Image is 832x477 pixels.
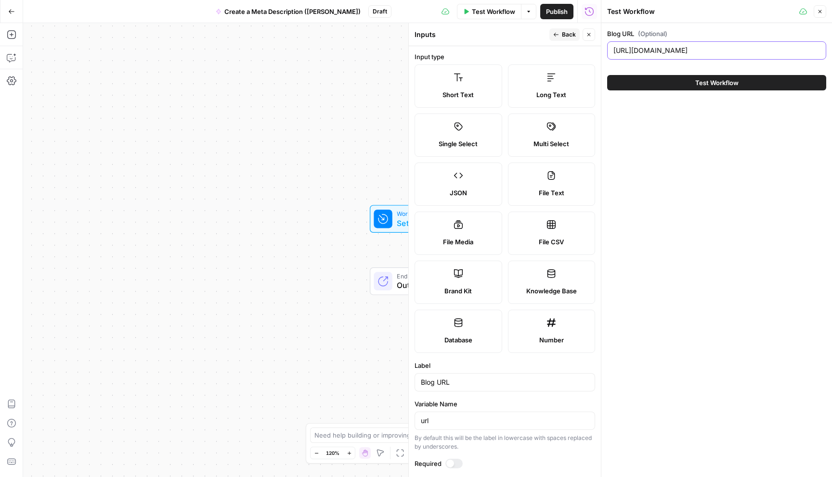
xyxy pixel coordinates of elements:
span: Create a Meta Description ([PERSON_NAME]) [224,7,361,16]
span: Back [562,30,576,39]
div: By default this will be the label in lowercase with spaces replaced by underscores. [415,434,595,451]
span: File CSV [539,237,564,247]
span: Test Workflow [695,78,739,88]
span: Number [539,335,564,345]
input: Input Label [421,377,589,387]
span: JSON [450,188,467,198]
label: Input type [415,52,595,62]
span: Publish [546,7,568,16]
button: Back [549,28,580,41]
span: (Optional) [638,29,667,38]
span: Short Text [442,90,474,100]
label: Required [415,459,595,468]
span: Long Text [536,90,566,100]
span: Workflow [397,209,454,218]
button: Publish [540,4,573,19]
span: File Media [443,237,473,247]
button: Test Workflow [607,75,826,90]
div: Inputs [415,30,546,39]
button: Test Workflow [457,4,521,19]
div: EndOutput [338,267,517,295]
span: Database [444,335,472,345]
span: Brand Kit [444,286,472,296]
span: 120% [326,449,339,457]
span: End [397,271,475,280]
span: Set Inputs [397,217,454,229]
span: Test Workflow [472,7,515,16]
span: Multi Select [533,139,569,149]
label: Blog URL [607,29,826,38]
span: Knowledge Base [526,286,577,296]
div: WorkflowSet InputsInputs [338,205,517,233]
label: Variable Name [415,399,595,409]
button: Create a Meta Description ([PERSON_NAME]) [210,4,366,19]
span: File Text [539,188,564,198]
span: Output [397,279,475,291]
span: Draft [373,7,387,16]
span: Single Select [439,139,478,149]
label: Label [415,361,595,370]
input: blog_url [421,416,589,426]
